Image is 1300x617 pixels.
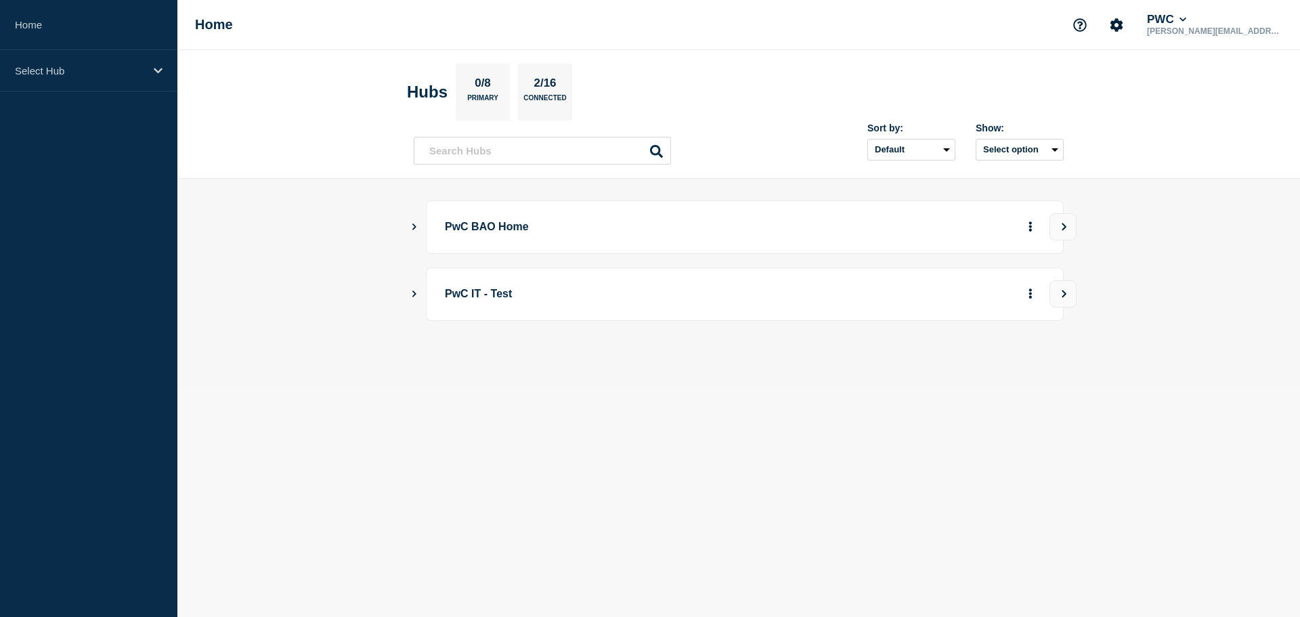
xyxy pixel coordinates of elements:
[529,77,561,94] p: 2/16
[407,83,448,102] h2: Hubs
[1144,26,1285,36] p: [PERSON_NAME][EMAIL_ADDRESS][PERSON_NAME][DOMAIN_NAME]
[414,137,671,165] input: Search Hubs
[1066,11,1094,39] button: Support
[1022,282,1039,307] button: More actions
[523,94,566,108] p: Connected
[1022,215,1039,240] button: More actions
[867,139,955,161] select: Sort by
[467,94,498,108] p: Primary
[1144,13,1189,26] button: PWC
[195,17,233,33] h1: Home
[411,289,418,299] button: Show Connected Hubs
[15,65,145,77] p: Select Hub
[867,123,955,133] div: Sort by:
[976,139,1064,161] button: Select option
[1049,213,1077,240] button: View
[1102,11,1131,39] button: Account settings
[411,222,418,232] button: Show Connected Hubs
[976,123,1064,133] div: Show:
[445,215,819,240] p: PwC BAO Home
[445,282,819,307] p: PwC IT - Test
[1049,280,1077,307] button: View
[470,77,496,94] p: 0/8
